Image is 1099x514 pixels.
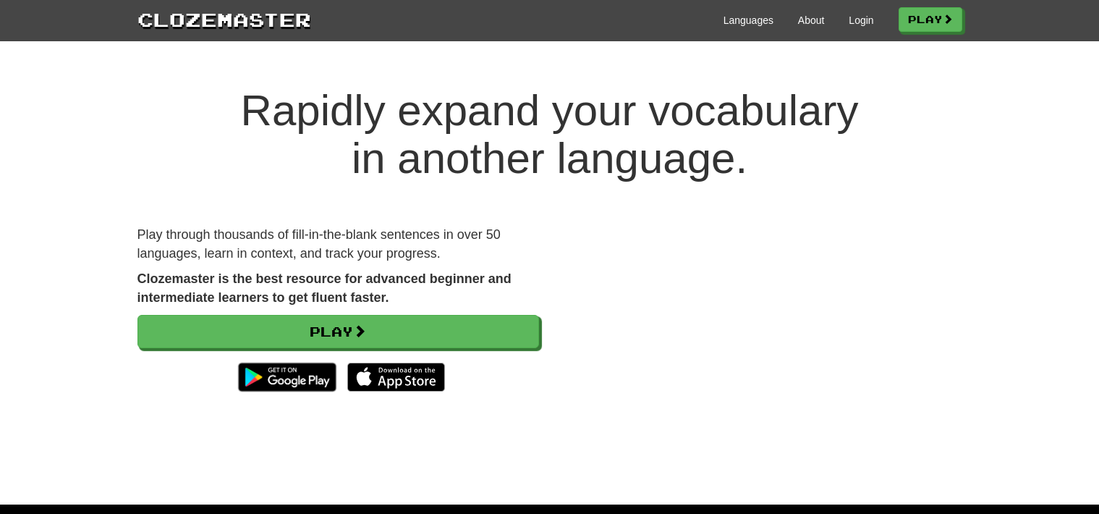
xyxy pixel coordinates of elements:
[724,13,773,28] a: Languages
[137,271,512,305] strong: Clozemaster is the best resource for advanced beginner and intermediate learners to get fluent fa...
[137,226,539,263] p: Play through thousands of fill-in-the-blank sentences in over 50 languages, learn in context, and...
[231,355,343,399] img: Get it on Google Play
[347,363,445,392] img: Download_on_the_App_Store_Badge_US-UK_135x40-25178aeef6eb6b83b96f5f2d004eda3bffbb37122de64afbaef7...
[137,6,311,33] a: Clozemaster
[849,13,873,28] a: Login
[899,7,962,32] a: Play
[798,13,825,28] a: About
[137,315,539,348] a: Play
